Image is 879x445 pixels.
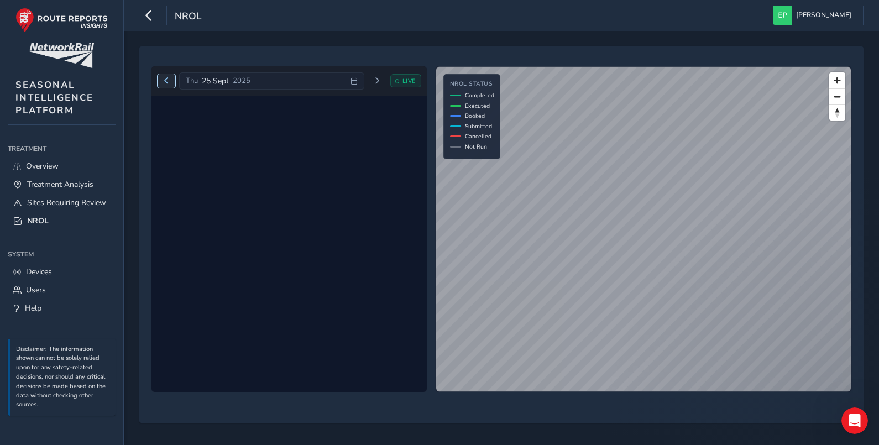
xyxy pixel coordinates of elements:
span: NROL [175,9,202,25]
span: Completed [465,91,494,100]
button: Next day [368,74,386,88]
span: 2025 [233,76,250,86]
span: Treatment Analysis [27,179,93,190]
span: LIVE [402,77,416,85]
iframe: Intercom live chat [841,407,868,434]
div: Treatment [8,140,116,157]
span: Overview [26,161,59,171]
a: Treatment Analysis [8,175,116,193]
span: SEASONAL INTELLIGENCE PLATFORM [15,78,93,117]
span: Thu [186,76,198,86]
span: Booked [465,112,485,120]
span: NROL [27,216,49,226]
img: rr logo [15,8,108,33]
span: Not Run [465,143,487,151]
span: Submitted [465,122,492,130]
a: NROL [8,212,116,230]
button: Zoom in [829,72,845,88]
a: Sites Requiring Review [8,193,116,212]
a: Users [8,281,116,299]
span: Executed [465,102,490,110]
span: Cancelled [465,132,491,140]
button: Previous day [158,74,176,88]
span: 25 Sept [202,76,229,86]
p: Disclaimer: The information shown can not be solely relied upon for any safety-related decisions,... [16,345,110,410]
span: Users [26,285,46,295]
a: Overview [8,157,116,175]
span: Help [25,303,41,313]
a: Help [8,299,116,317]
img: diamond-layout [773,6,792,25]
h4: NROL Status [450,81,494,88]
div: System [8,246,116,263]
button: [PERSON_NAME] [773,6,855,25]
canvas: Map [436,67,851,392]
span: Devices [26,266,52,277]
img: customer logo [29,43,94,68]
a: Devices [8,263,116,281]
button: Zoom out [829,88,845,104]
span: Sites Requiring Review [27,197,106,208]
span: [PERSON_NAME] [796,6,851,25]
button: Reset bearing to north [829,104,845,121]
